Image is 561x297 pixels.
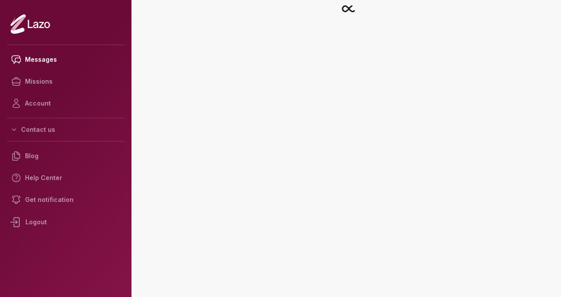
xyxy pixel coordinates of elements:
[7,92,124,114] a: Account
[7,122,124,138] button: Contact us
[7,145,124,167] a: Blog
[7,71,124,92] a: Missions
[7,49,124,71] a: Messages
[7,211,124,233] div: Logout
[7,167,124,189] a: Help Center
[7,189,124,211] a: Get notification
